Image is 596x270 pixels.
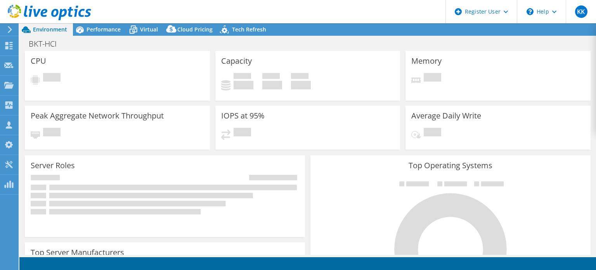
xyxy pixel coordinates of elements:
h4: 0 GiB [262,81,282,89]
h3: Top Operating Systems [316,161,585,170]
h4: 0 GiB [291,81,311,89]
span: Pending [424,128,441,138]
h1: BKT-HCI [25,40,69,48]
span: Performance [87,26,121,33]
span: Pending [424,73,441,84]
svg: \n [527,8,534,15]
span: Cloud Pricing [177,26,213,33]
span: Free [262,73,280,81]
span: Virtual [140,26,158,33]
span: Tech Refresh [232,26,266,33]
span: Pending [43,128,61,138]
span: Pending [234,128,251,138]
span: Environment [33,26,67,33]
h3: Average Daily Write [411,111,481,120]
h3: Top Server Manufacturers [31,248,124,257]
h3: Capacity [221,57,252,65]
h3: Peak Aggregate Network Throughput [31,111,164,120]
span: KK [575,5,587,18]
h3: Memory [411,57,442,65]
h4: 0 GiB [234,81,253,89]
span: Used [234,73,251,81]
span: Pending [43,73,61,84]
span: Total [291,73,308,81]
h3: Server Roles [31,161,75,170]
h3: CPU [31,57,46,65]
h3: IOPS at 95% [221,111,265,120]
